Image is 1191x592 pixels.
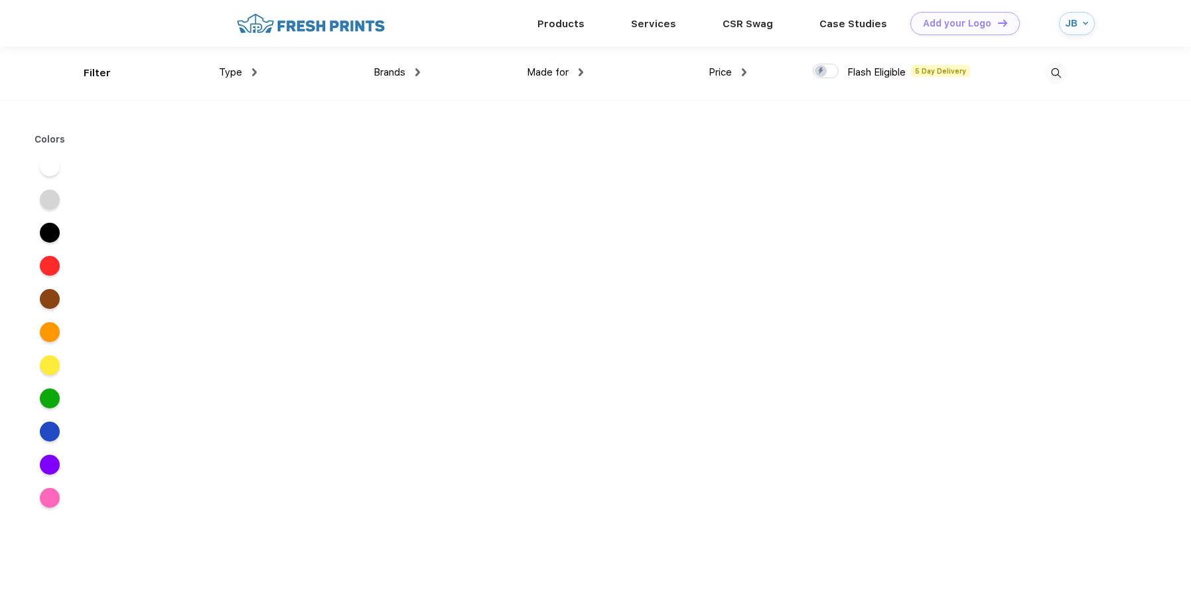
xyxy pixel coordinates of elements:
[527,66,569,78] span: Made for
[233,12,389,35] img: fo%20logo%202.webp
[84,66,111,81] div: Filter
[579,68,583,76] img: dropdown.png
[998,19,1007,27] img: DT
[709,66,732,78] span: Price
[1045,62,1067,84] img: desktop_search.svg
[923,18,991,29] div: Add your Logo
[1065,18,1080,29] div: JB
[252,68,257,76] img: dropdown.png
[742,68,746,76] img: dropdown.png
[847,66,906,78] span: Flash Eligible
[374,66,405,78] span: Brands
[415,68,420,76] img: dropdown.png
[1083,21,1088,26] img: arrow_down_blue.svg
[219,66,242,78] span: Type
[25,133,76,147] div: Colors
[537,18,585,30] a: Products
